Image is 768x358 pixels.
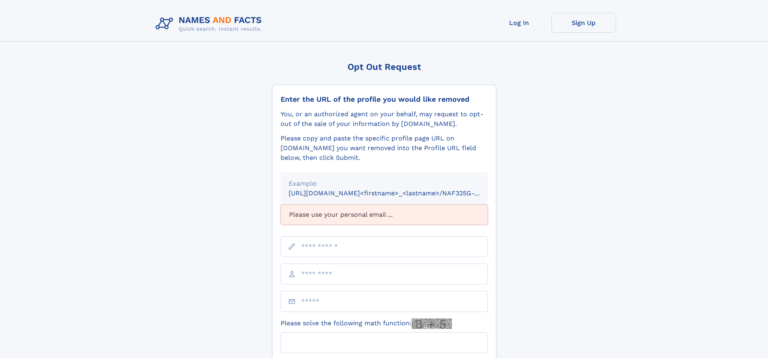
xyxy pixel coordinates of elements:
a: Sign Up [552,13,616,33]
div: Please copy and paste the specific profile page URL on [DOMAIN_NAME] you want removed into the Pr... [281,134,488,163]
small: [URL][DOMAIN_NAME]<firstname>_<lastname>/NAF325G-xxxxxxxx [289,189,503,197]
label: Please solve the following math function: [281,318,452,329]
div: Enter the URL of the profile you would like removed [281,95,488,104]
div: Example: [289,179,480,188]
img: Logo Names and Facts [152,13,268,35]
div: Please use your personal email ... [281,205,488,225]
div: You, or an authorized agent on your behalf, may request to opt-out of the sale of your informatio... [281,109,488,129]
a: Log In [487,13,552,33]
div: Opt Out Request [272,62,496,72]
